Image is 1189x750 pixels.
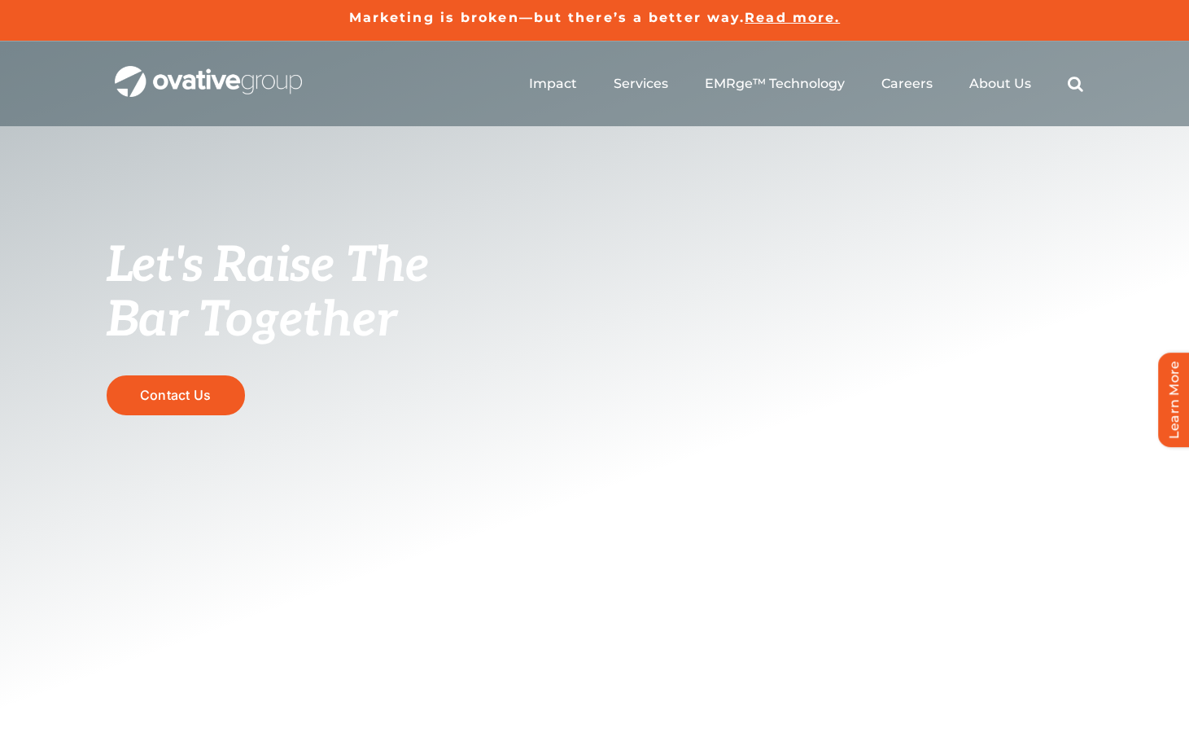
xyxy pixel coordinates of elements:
[107,375,245,415] a: Contact Us
[349,10,745,25] a: Marketing is broken—but there’s a better way.
[107,237,430,296] span: Let's Raise The
[705,76,845,92] a: EMRge™ Technology
[614,76,668,92] a: Services
[140,388,211,403] span: Contact Us
[881,76,933,92] a: Careers
[1068,76,1083,92] a: Search
[969,76,1031,92] a: About Us
[115,64,302,80] a: OG_Full_horizontal_WHT
[107,292,396,350] span: Bar Together
[529,76,577,92] a: Impact
[529,58,1083,110] nav: Menu
[745,10,840,25] a: Read more.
